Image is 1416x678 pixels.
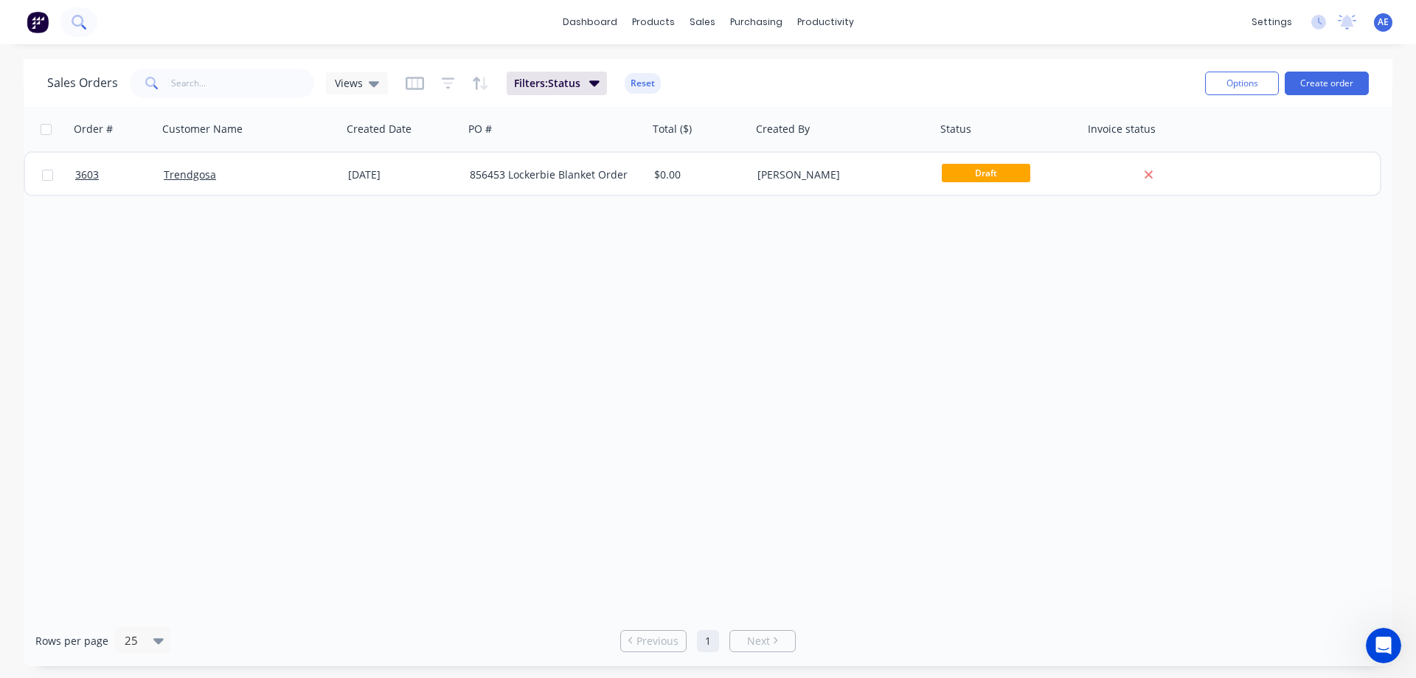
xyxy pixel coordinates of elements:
span: 3603 [75,167,99,182]
div: 856453 Lockerbie Blanket Order [470,167,634,182]
iframe: Intercom live chat [1366,628,1401,663]
div: [DATE] [348,167,458,182]
div: Customer Name [162,122,243,136]
span: Previous [636,634,678,648]
div: PO # [468,122,492,136]
a: 3603 [75,153,164,197]
div: productivity [790,11,861,33]
a: Page 1 is your current page [697,630,719,652]
a: Next page [730,634,795,648]
div: settings [1244,11,1299,33]
span: AE [1378,15,1389,29]
button: Options [1205,72,1279,95]
div: Total ($) [653,122,692,136]
div: purchasing [723,11,790,33]
div: Status [940,122,971,136]
div: Created Date [347,122,412,136]
span: Rows per page [35,634,108,648]
a: dashboard [555,11,625,33]
div: Created By [756,122,810,136]
div: Order # [74,122,113,136]
img: Factory [27,11,49,33]
a: Trendgosa [164,167,216,181]
span: Views [335,75,363,91]
button: Create order [1285,72,1369,95]
span: Next [747,634,770,648]
button: Reset [625,73,661,94]
button: Filters:Status [507,72,607,95]
span: Draft [942,164,1030,182]
input: Search... [171,69,315,98]
a: Previous page [621,634,686,648]
h1: Sales Orders [47,76,118,90]
ul: Pagination [614,630,802,652]
div: products [625,11,682,33]
span: Filters: Status [514,76,580,91]
div: [PERSON_NAME] [757,167,921,182]
div: $0.00 [654,167,741,182]
div: Invoice status [1088,122,1156,136]
div: sales [682,11,723,33]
